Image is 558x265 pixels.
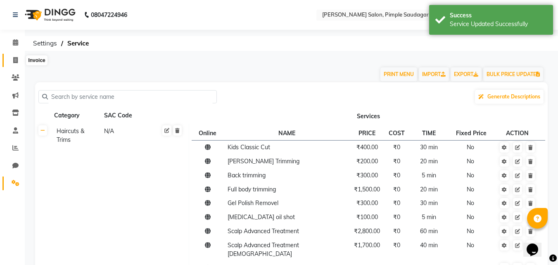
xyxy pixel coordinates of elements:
img: logo [21,3,78,26]
span: [PERSON_NAME] Trimming [228,158,299,165]
span: ₹0 [393,227,400,235]
th: Online [192,126,225,140]
span: ₹100.00 [356,213,378,221]
span: [MEDICAL_DATA] oil shot [228,213,295,221]
span: ₹0 [393,143,400,151]
span: No [467,186,474,193]
span: Kids Classic Cut [228,143,270,151]
span: 40 min [420,241,438,249]
div: Category [53,110,100,121]
span: 5 min [422,172,436,179]
input: Search by service name [48,91,213,103]
span: Back trimming [228,172,266,179]
span: ₹0 [393,172,400,179]
iframe: chat widget [523,232,550,257]
div: Success [450,11,547,20]
span: Scalp Advanced Treatment [DEMOGRAPHIC_DATA] [228,241,299,258]
b: 08047224946 [91,3,127,26]
span: ₹0 [393,199,400,207]
div: Invoice [26,55,47,65]
span: 30 min [420,143,438,151]
span: Gel Polish Removel [228,199,278,207]
span: No [467,143,474,151]
span: Settings [29,36,61,51]
span: ₹300.00 [356,172,378,179]
span: No [467,199,474,207]
span: Generate Descriptions [487,93,540,100]
th: Fixed Price [449,126,495,140]
span: Service [63,36,93,51]
span: No [467,213,474,221]
span: ₹0 [393,158,400,165]
button: PRINT MENU [380,67,417,81]
button: Generate Descriptions [475,90,544,104]
span: ₹200.00 [356,158,378,165]
span: ₹0 [393,241,400,249]
span: ₹0 [393,213,400,221]
a: IMPORT [419,67,449,81]
th: PRICE [349,126,385,140]
span: ₹2,800.00 [354,227,380,235]
span: 20 min [420,186,438,193]
span: ₹1,700.00 [354,241,380,249]
span: Full body trimming [228,186,276,193]
div: Service Updated Successfully [450,20,547,29]
span: ₹400.00 [356,143,378,151]
th: ACTION [495,126,539,140]
button: BULK PRICE UPDATE [483,67,543,81]
a: EXPORT [451,67,482,81]
th: TIME [408,126,449,140]
span: No [467,158,474,165]
span: ₹1,500.00 [354,186,380,193]
div: SAC Code [103,110,150,121]
div: N/A [103,126,150,145]
span: 60 min [420,227,438,235]
span: No [467,172,474,179]
span: ₹0 [393,186,400,193]
span: ₹300.00 [356,199,378,207]
span: 20 min [420,158,438,165]
span: No [467,241,474,249]
th: Services [189,108,548,124]
span: Scalp Advanced Treatment [228,227,299,235]
span: 5 min [422,213,436,221]
th: COST [385,126,408,140]
span: No [467,227,474,235]
th: NAME [225,126,349,140]
span: 30 min [420,199,438,207]
div: Haircuts & Trims [53,126,100,145]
